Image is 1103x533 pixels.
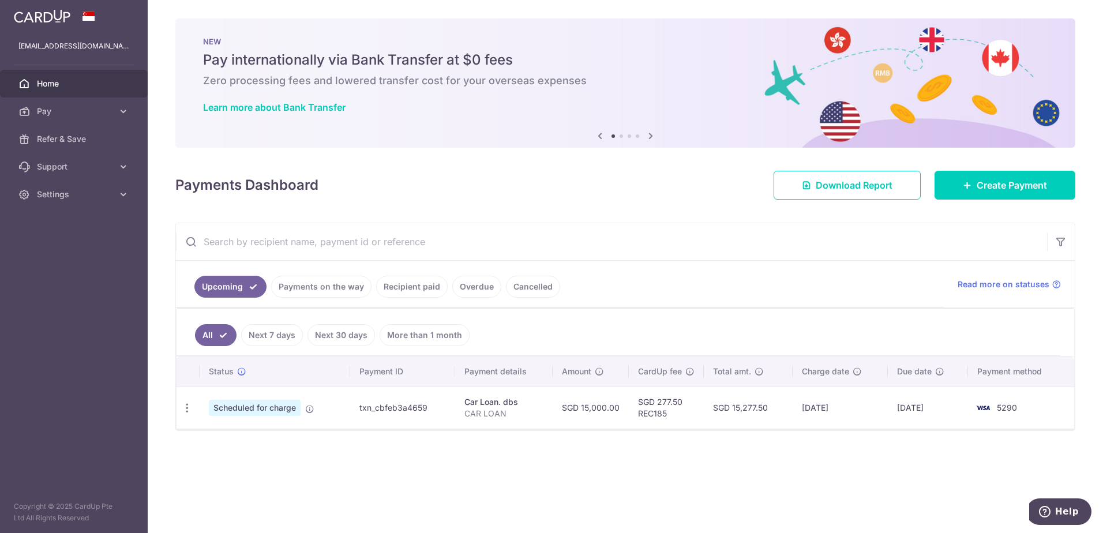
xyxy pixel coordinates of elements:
iframe: Opens a widget where you can find more information [1029,498,1091,527]
a: All [195,324,237,346]
a: Recipient paid [376,276,448,298]
td: SGD 15,000.00 [553,386,629,429]
td: txn_cbfeb3a4659 [350,386,455,429]
span: Settings [37,189,113,200]
span: Status [209,366,234,377]
span: Due date [897,366,932,377]
a: Next 30 days [307,324,375,346]
input: Search by recipient name, payment id or reference [176,223,1047,260]
td: [DATE] [793,386,888,429]
span: Support [37,161,113,172]
th: Payment details [455,356,553,386]
a: Upcoming [194,276,267,298]
h6: Zero processing fees and lowered transfer cost for your overseas expenses [203,74,1048,88]
a: Learn more about Bank Transfer [203,102,346,113]
img: CardUp [14,9,70,23]
a: Overdue [452,276,501,298]
th: Payment ID [350,356,455,386]
div: Car Loan. dbs [464,396,544,408]
td: [DATE] [888,386,967,429]
h4: Payments Dashboard [175,175,318,196]
span: Download Report [816,178,892,192]
a: Download Report [774,171,921,200]
span: Home [37,78,113,89]
img: Bank Card [971,401,995,415]
p: CAR LOAN [464,408,544,419]
span: Create Payment [977,178,1047,192]
span: Refer & Save [37,133,113,145]
a: Cancelled [506,276,560,298]
a: Next 7 days [241,324,303,346]
td: SGD 277.50 REC185 [629,386,704,429]
a: More than 1 month [380,324,470,346]
a: Read more on statuses [958,279,1061,290]
td: SGD 15,277.50 [704,386,793,429]
h5: Pay internationally via Bank Transfer at $0 fees [203,51,1048,69]
span: Amount [562,366,591,377]
a: Payments on the way [271,276,372,298]
span: Scheduled for charge [209,400,301,416]
p: [EMAIL_ADDRESS][DOMAIN_NAME] [18,40,129,52]
p: NEW [203,37,1048,46]
span: 5290 [997,403,1017,412]
span: Charge date [802,366,849,377]
span: Pay [37,106,113,117]
span: Total amt. [713,366,751,377]
th: Payment method [968,356,1074,386]
img: Bank transfer banner [175,18,1075,148]
span: CardUp fee [638,366,682,377]
span: Read more on statuses [958,279,1049,290]
a: Create Payment [935,171,1075,200]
